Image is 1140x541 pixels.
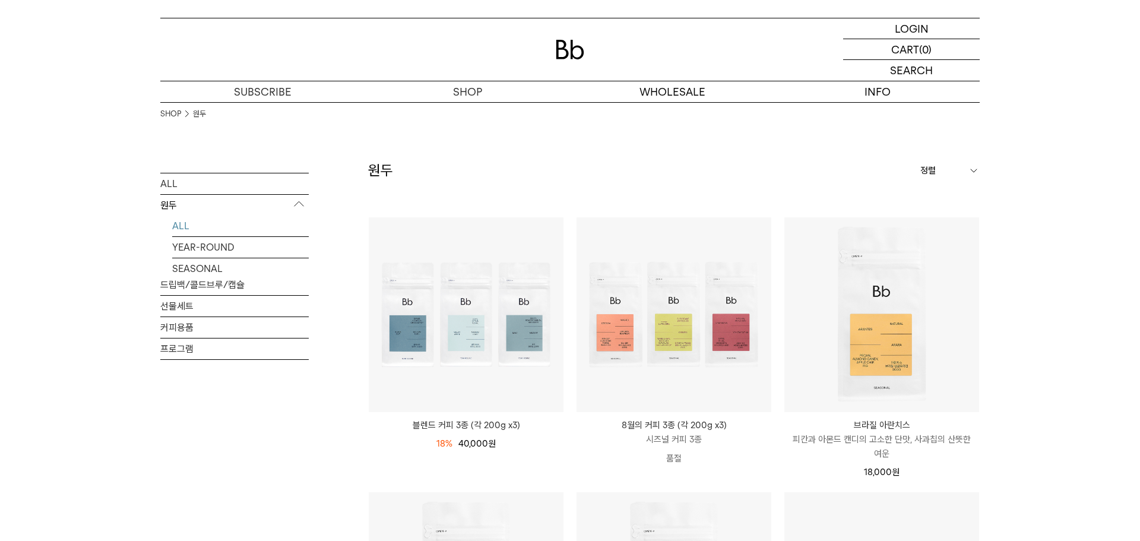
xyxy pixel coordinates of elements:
p: 품절 [577,447,771,470]
a: SUBSCRIBE [160,81,365,102]
a: 커피용품 [160,317,309,337]
a: SHOP [365,81,570,102]
p: 시즈널 커피 3종 [577,432,771,447]
p: INFO [775,81,980,102]
a: 8월의 커피 3종 (각 200g x3) 시즈널 커피 3종 [577,418,771,447]
a: LOGIN [843,18,980,39]
span: 원 [488,438,496,449]
p: 8월의 커피 3종 (각 200g x3) [577,418,771,432]
h2: 원두 [368,160,393,181]
a: 브라질 아란치스 피칸과 아몬드 캔디의 고소한 단맛, 사과칩의 산뜻한 여운 [784,418,979,461]
p: CART [891,39,919,59]
a: ALL [172,215,309,236]
a: SEASONAL [172,258,309,279]
a: 프로그램 [160,338,309,359]
p: 브라질 아란치스 [784,418,979,432]
p: WHOLESALE [570,81,775,102]
p: LOGIN [895,18,929,39]
span: 원 [892,467,900,477]
a: YEAR-ROUND [172,236,309,257]
p: 피칸과 아몬드 캔디의 고소한 단맛, 사과칩의 산뜻한 여운 [784,432,979,461]
a: 원두 [193,108,206,120]
span: 정렬 [920,163,936,178]
p: SEARCH [890,60,933,81]
a: 블렌드 커피 3종 (각 200g x3) [369,418,563,432]
img: 로고 [556,40,584,59]
div: 18% [436,436,452,451]
a: 드립백/콜드브루/캡슐 [160,274,309,295]
a: ALL [160,173,309,194]
a: 선물세트 [160,295,309,316]
p: 원두 [160,194,309,216]
img: 브라질 아란치스 [784,217,979,412]
img: 블렌드 커피 3종 (각 200g x3) [369,217,563,412]
a: CART (0) [843,39,980,60]
span: 40,000 [458,438,496,449]
span: 18,000 [864,467,900,477]
img: 8월의 커피 3종 (각 200g x3) [577,217,771,412]
p: (0) [919,39,932,59]
a: SHOP [160,108,181,120]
